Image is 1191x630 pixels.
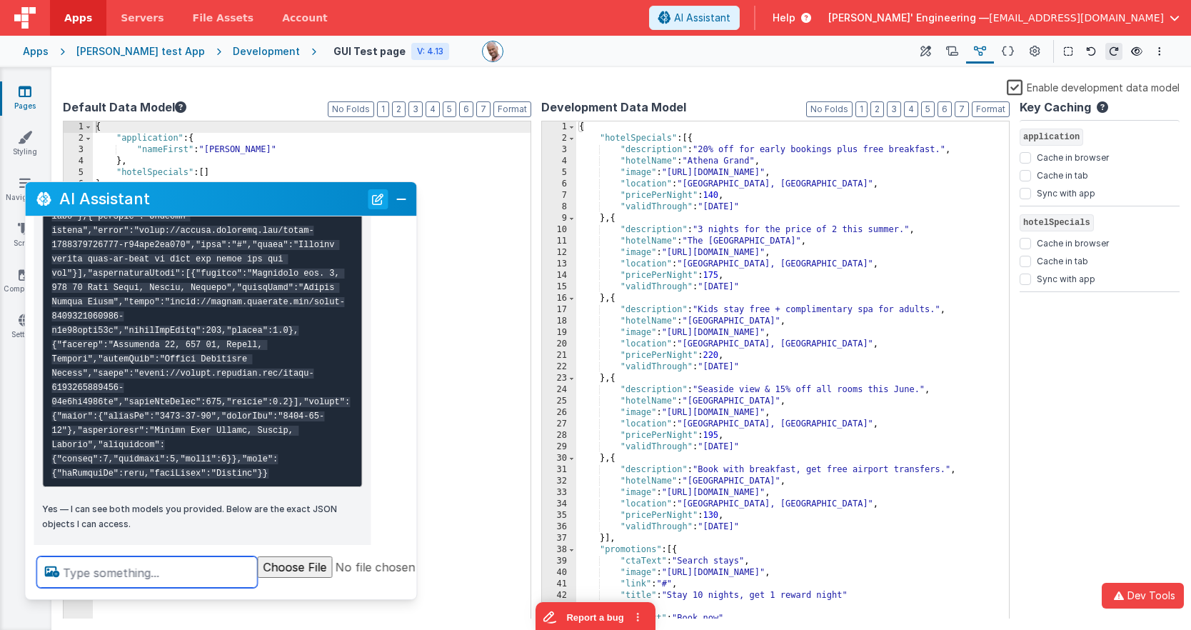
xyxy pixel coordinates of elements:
button: 4 [426,101,440,117]
div: 33 [542,487,576,499]
div: 6 [64,179,93,190]
div: 43 [542,601,576,613]
div: 24 [542,384,576,396]
button: No Folds [328,101,374,117]
p: Yes — I can see both models you provided. Below are the exact JSON objects I can access. [42,501,362,531]
button: 3 [887,101,901,117]
button: AI Assistant [649,6,740,30]
div: 38 [542,544,576,556]
button: 1 [377,101,389,117]
button: 6 [459,101,473,117]
button: 5 [921,101,935,117]
button: 3 [408,101,423,117]
button: 1 [855,101,868,117]
div: 35 [542,510,576,521]
div: 5 [64,167,93,179]
h4: GUI Test page [333,46,406,56]
div: 4 [542,156,576,167]
div: 19 [542,327,576,339]
div: 10 [542,224,576,236]
div: 20 [542,339,576,350]
span: [EMAIL_ADDRESS][DOMAIN_NAME] [989,11,1164,25]
div: 2 [64,133,93,144]
button: 2 [392,101,406,117]
div: 28 [542,430,576,441]
div: 29 [542,441,576,453]
button: Dev Tools [1102,583,1184,609]
div: 27 [542,419,576,430]
div: 36 [542,521,576,533]
button: 5 [443,101,456,117]
p: Default Data Model: [42,541,362,556]
div: 2 [542,133,576,144]
div: 9 [542,213,576,224]
div: 42 [542,590,576,601]
h4: Key Caching [1020,101,1091,114]
div: Apps [23,44,49,59]
div: 6 [542,179,576,190]
button: Format [972,101,1010,117]
div: 12 [542,247,576,259]
div: 26 [542,407,576,419]
button: Options [1151,43,1168,60]
div: 37 [542,533,576,544]
span: [PERSON_NAME]' Engineering — [828,11,989,25]
h2: AI Assistant [59,190,363,207]
div: 31 [542,464,576,476]
div: 32 [542,476,576,487]
label: Cache in browser [1037,149,1109,164]
button: 4 [904,101,918,117]
label: Sync with app [1037,185,1095,199]
div: 16 [542,293,576,304]
button: Default Data Model [63,99,186,116]
span: hotelSpecials [1020,214,1094,231]
div: 7 [542,190,576,201]
label: Cache in tab [1037,253,1088,267]
button: 7 [476,101,491,117]
div: Development [233,44,300,59]
span: Development Data Model [541,99,686,116]
div: 21 [542,350,576,361]
span: AI Assistant [674,11,730,25]
span: File Assets [193,11,254,25]
label: Enable development data model [1007,79,1180,95]
div: 25 [542,396,576,407]
label: Cache in tab [1037,167,1088,181]
button: 2 [870,101,884,117]
img: 11ac31fe5dc3d0eff3fbbbf7b26fa6e1 [483,41,503,61]
label: Cache in browser [1037,235,1109,249]
div: 40 [542,567,576,579]
div: 11 [542,236,576,247]
div: 1 [542,121,576,133]
div: 13 [542,259,576,270]
button: 6 [938,101,952,117]
span: application [1020,129,1083,146]
button: Close [392,189,411,209]
button: [PERSON_NAME]' Engineering — [EMAIL_ADDRESS][DOMAIN_NAME] [828,11,1180,25]
button: No Folds [806,101,853,117]
div: 3 [542,144,576,156]
div: 1 [64,121,93,133]
div: 4 [64,156,93,167]
div: 17 [542,304,576,316]
div: 23 [542,373,576,384]
div: 3 [64,144,93,156]
button: 7 [955,101,969,117]
div: 8 [542,201,576,213]
div: 22 [542,361,576,373]
button: Format [493,101,531,117]
div: 5 [542,167,576,179]
div: 18 [542,316,576,327]
div: 39 [542,556,576,567]
div: [PERSON_NAME] test App [76,44,205,59]
div: 34 [542,499,576,510]
label: Sync with app [1037,271,1095,285]
span: Servers [121,11,164,25]
button: New Chat [368,189,388,209]
div: 15 [542,281,576,293]
div: 30 [542,453,576,464]
span: Help [773,11,795,25]
span: Apps [64,11,92,25]
div: 41 [542,579,576,590]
